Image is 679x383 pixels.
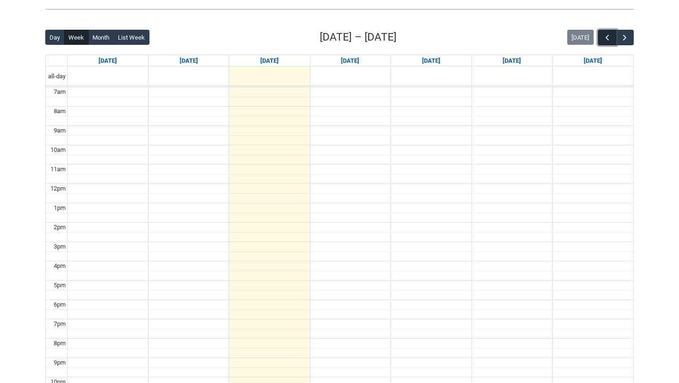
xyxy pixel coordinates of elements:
div: 2pm [52,223,67,232]
div: 9pm [52,358,67,367]
button: Previous Week [598,30,616,45]
button: Day [45,30,65,45]
button: List Week [114,30,149,45]
img: REDU_GREY_LINE [45,4,634,14]
button: Month [88,30,114,45]
div: 4pm [52,261,67,271]
button: [DATE] [567,30,594,45]
div: 8am [52,107,67,116]
button: Week [64,30,89,45]
div: 6pm [52,300,67,309]
div: 8pm [52,339,67,348]
div: 5pm [52,281,67,290]
h2: [DATE] – [DATE] [320,29,397,45]
div: 7pm [52,319,67,329]
span: all-day [46,72,67,81]
div: 3pm [52,242,67,251]
div: 11am [49,165,67,174]
a: Go to September 10, 2025 [339,55,361,67]
button: Next Week [616,30,634,45]
a: Go to September 12, 2025 [501,55,523,67]
a: Go to September 8, 2025 [178,55,200,67]
div: 9am [52,126,67,135]
a: Go to September 7, 2025 [97,55,119,67]
a: Go to September 9, 2025 [258,55,281,67]
div: 7am [52,87,67,97]
a: Go to September 13, 2025 [582,55,604,67]
a: Go to September 11, 2025 [420,55,442,67]
div: 12pm [49,184,67,193]
div: 10am [49,145,67,155]
div: 1pm [52,203,67,213]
